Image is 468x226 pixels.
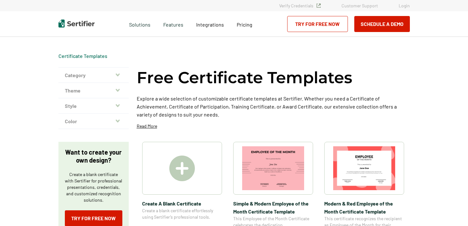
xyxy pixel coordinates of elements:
[58,114,129,129] button: Color
[58,83,129,98] button: Theme
[237,20,252,28] a: Pricing
[129,20,150,28] span: Solutions
[137,67,352,88] h1: Free Certificate Templates
[65,171,122,203] p: Create a blank certificate with Sertifier for professional presentations, credentials, and custom...
[58,20,95,28] img: Sertifier | Digital Credentialing Platform
[142,207,222,220] span: Create a blank certificate effortlessly using Sertifier’s professional tools.
[317,4,321,8] img: Verified
[137,123,157,129] p: Read More
[169,156,195,181] img: Create A Blank Certificate
[137,94,410,118] p: Explore a wide selection of customizable certificate templates at Sertifier. Whether you need a C...
[287,16,348,32] a: Try for Free Now
[233,199,313,215] span: Simple & Modern Employee of the Month Certificate Template
[58,53,107,59] div: Breadcrumb
[163,20,183,28] span: Features
[58,68,129,83] button: Category
[324,199,404,215] span: Modern & Red Employee of the Month Certificate Template
[242,146,304,190] img: Simple & Modern Employee of the Month Certificate Template
[279,3,321,8] a: Verify Credentials
[237,21,252,28] span: Pricing
[333,146,395,190] img: Modern & Red Employee of the Month Certificate Template
[142,199,222,207] span: Create A Blank Certificate
[65,148,122,164] p: Want to create your own design?
[341,3,378,8] a: Customer Support
[58,53,107,59] a: Certificate Templates
[399,3,410,8] a: Login
[196,20,224,28] a: Integrations
[58,98,129,114] button: Style
[196,21,224,28] span: Integrations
